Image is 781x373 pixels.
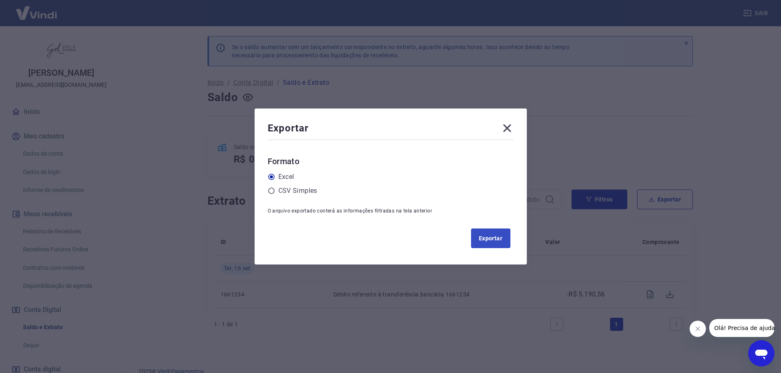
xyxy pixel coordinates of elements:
iframe: Fechar mensagem [690,321,706,337]
span: Olá! Precisa de ajuda? [5,6,69,12]
button: Exportar [471,228,510,248]
label: Excel [278,172,294,182]
span: O arquivo exportado conterá as informações filtradas na tela anterior [268,208,433,214]
iframe: Mensagem da empresa [709,319,774,337]
label: CSV Simples [278,186,317,196]
h6: Formato [268,155,514,168]
iframe: Botão para abrir a janela de mensagens [748,340,774,366]
div: Exportar [268,122,514,138]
